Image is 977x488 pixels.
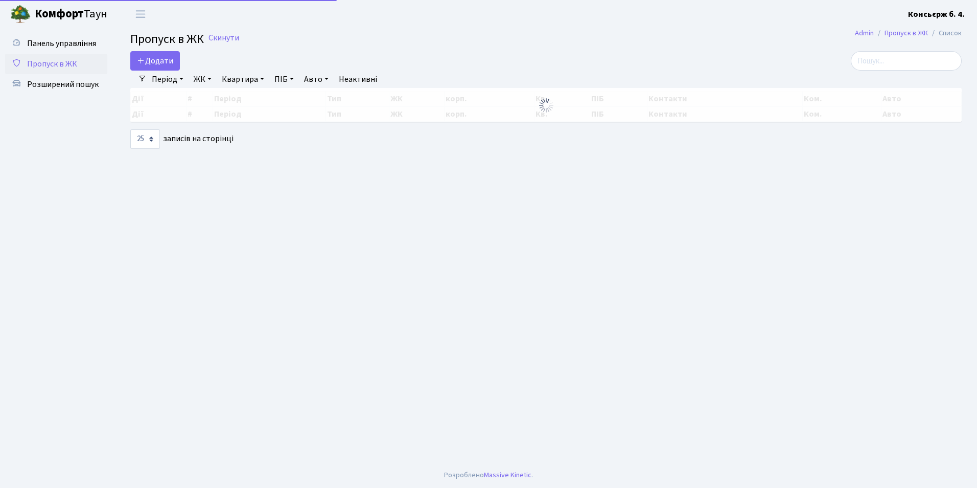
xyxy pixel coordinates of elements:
[130,129,234,149] label: записів на сторінці
[10,4,31,25] img: logo.png
[885,28,928,38] a: Пропуск в ЖК
[35,6,107,23] span: Таун
[928,28,962,39] li: Список
[208,33,239,43] a: Скинути
[855,28,874,38] a: Admin
[27,79,99,90] span: Розширений пошук
[27,38,96,49] span: Панель управління
[128,6,153,23] button: Переключити навігацію
[270,71,298,88] a: ПІБ
[190,71,216,88] a: ЖК
[5,54,107,74] a: Пропуск в ЖК
[908,9,965,20] b: Консьєрж б. 4.
[148,71,188,88] a: Період
[130,129,160,149] select: записів на сторінці
[300,71,333,88] a: Авто
[35,6,84,22] b: Комфорт
[130,30,204,48] span: Пропуск в ЖК
[130,51,180,71] a: Додати
[444,470,533,481] div: Розроблено .
[5,33,107,54] a: Панель управління
[335,71,381,88] a: Неактивні
[908,8,965,20] a: Консьєрж б. 4.
[840,23,977,44] nav: breadcrumb
[5,74,107,95] a: Розширений пошук
[851,51,962,71] input: Пошук...
[27,58,77,70] span: Пропуск в ЖК
[538,97,554,114] img: Обробка...
[484,470,531,480] a: Massive Kinetic
[218,71,268,88] a: Квартира
[137,55,173,66] span: Додати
